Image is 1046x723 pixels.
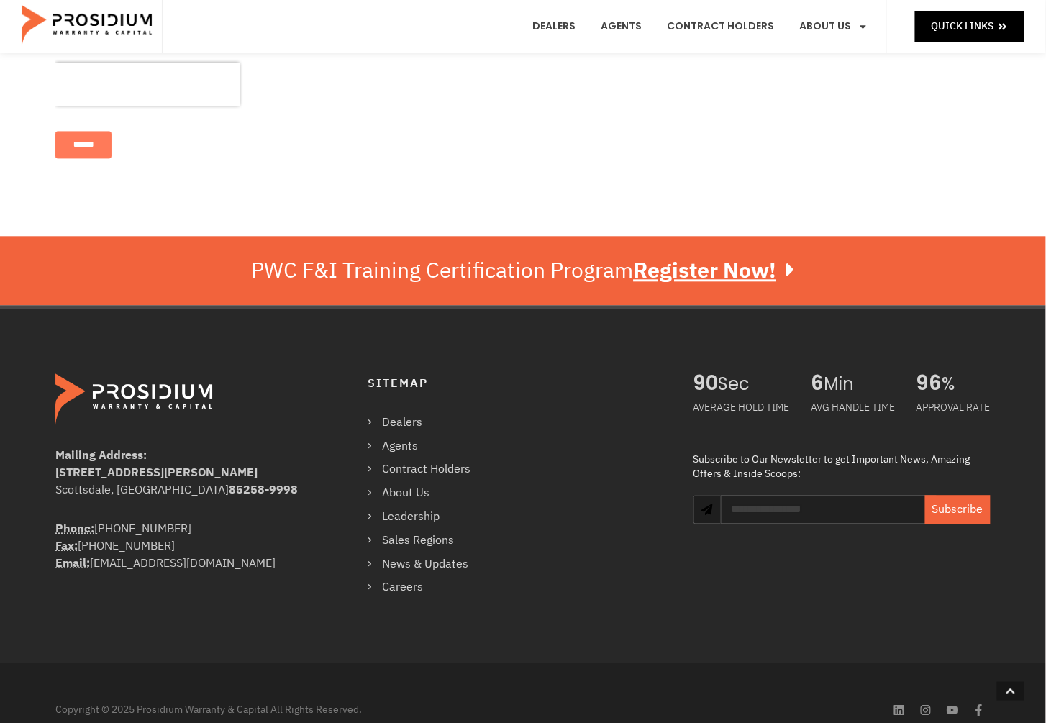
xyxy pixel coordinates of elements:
[719,374,790,396] span: Sec
[55,555,90,573] strong: Email:
[693,396,790,421] div: AVERAGE HOLD TIME
[942,374,991,396] span: %
[824,374,895,396] span: Min
[932,17,994,35] span: Quick Links
[344,1,389,12] span: Last Name
[917,374,942,396] span: 96
[368,460,485,481] a: Contract Holders
[811,396,895,421] div: AVG HANDLE TIME
[368,413,485,434] a: Dealers
[229,482,298,499] b: 85258-9998
[55,482,309,499] div: Scottsdale, [GEOGRAPHIC_DATA]
[368,437,485,458] a: Agents
[932,501,983,519] span: Subscribe
[915,11,1024,42] a: Quick Links
[721,496,991,539] form: Newsletter Form
[811,374,824,396] span: 6
[368,483,485,504] a: About Us
[252,258,795,284] div: PWC F&I Training Certification Program
[55,521,309,573] div: [PHONE_NUMBER] [PHONE_NUMBER] [EMAIL_ADDRESS][DOMAIN_NAME]
[55,521,94,538] abbr: Phone Number
[368,413,485,599] nav: Menu
[55,538,78,555] abbr: Fax
[693,453,991,481] div: Subscribe to Our Newsletter to get Important News, Amazing Offers & Inside Scoops:
[55,703,516,718] div: Copyright © 2025 Prosidium Warranty & Capital All Rights Reserved.
[693,374,719,396] span: 90
[55,521,94,538] strong: Phone:
[917,396,991,421] div: APPROVAL RATE
[925,496,991,524] button: Subscribe
[634,255,777,287] u: Register Now!
[55,447,147,465] b: Mailing Address:
[55,465,258,482] b: [STREET_ADDRESS][PERSON_NAME]
[55,555,90,573] abbr: Email Address
[368,578,485,599] a: Careers
[368,507,485,528] a: Leadership
[368,531,485,552] a: Sales Regions
[55,538,78,555] strong: Fax:
[368,374,665,395] h4: Sitemap
[368,555,485,576] a: News & Updates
